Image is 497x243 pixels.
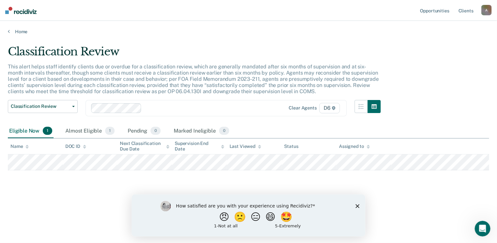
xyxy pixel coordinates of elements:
[105,127,115,135] span: 1
[319,103,340,113] span: D6
[8,45,381,64] div: Classification Review
[172,124,231,138] div: Marked Ineligible0
[132,194,365,236] iframe: Survey by Kim from Recidiviz
[284,144,298,149] div: Status
[8,29,489,35] a: Home
[339,144,370,149] div: Assigned to
[43,127,52,135] span: 1
[126,124,162,138] div: Pending0
[64,124,116,138] div: Almost Eligible1
[8,100,78,113] button: Classification Review
[120,141,169,152] div: Next Classification Due Date
[481,5,492,15] button: A
[219,127,229,135] span: 0
[8,124,54,138] div: Eligible Now1
[175,141,224,152] div: Supervision End Date
[10,144,29,149] div: Name
[151,127,161,135] span: 0
[5,7,37,14] img: Recidiviz
[475,221,490,236] iframe: Intercom live chat
[11,104,70,109] span: Classification Review
[230,144,261,149] div: Last Viewed
[65,144,86,149] div: DOC ID
[8,64,379,95] p: This alert helps staff identify clients due or overdue for a classification review, which are gen...
[289,105,317,111] div: Clear agents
